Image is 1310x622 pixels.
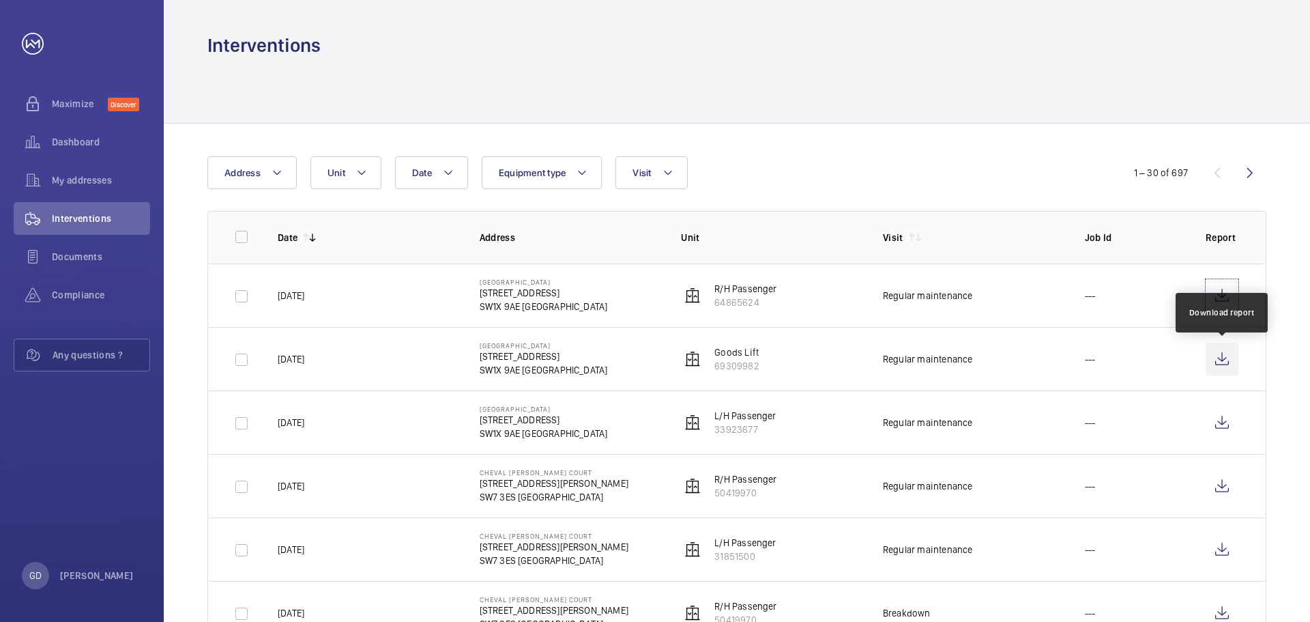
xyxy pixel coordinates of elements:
[207,33,321,58] h1: Interventions
[327,167,345,178] span: Unit
[883,543,972,556] div: Regular maintenance
[714,282,776,296] p: R/H Passenger
[714,345,759,359] p: Goods Lift
[632,167,651,178] span: Visit
[480,490,628,504] p: SW7 3ES [GEOGRAPHIC_DATA]
[480,231,660,244] p: Address
[52,250,150,264] span: Documents
[714,409,776,423] p: L/H Passenger
[278,416,304,429] p: [DATE]
[883,479,972,493] div: Regular maintenance
[480,468,628,477] p: Cheval [PERSON_NAME] Court
[1206,231,1238,244] p: Report
[714,536,776,550] p: L/H Passenger
[52,135,150,149] span: Dashboard
[52,97,108,111] span: Maximize
[684,414,701,431] img: elevator.svg
[684,605,701,621] img: elevator.svg
[1085,543,1096,556] p: ---
[480,554,628,567] p: SW7 3ES [GEOGRAPHIC_DATA]
[480,341,608,350] p: [GEOGRAPHIC_DATA]
[1134,166,1188,180] div: 1 – 30 of 697
[480,405,608,413] p: [GEOGRAPHIC_DATA]
[60,569,134,582] p: [PERSON_NAME]
[684,287,701,304] img: elevator.svg
[29,569,42,582] p: GD
[278,606,304,620] p: [DATE]
[1085,479,1096,493] p: ---
[714,486,776,500] p: 50419970
[883,289,972,302] div: Regular maintenance
[714,423,776,436] p: 33923677
[52,212,150,225] span: Interventions
[883,606,931,620] div: Breakdown
[615,156,687,189] button: Visit
[480,595,628,604] p: Cheval [PERSON_NAME] Court
[681,231,861,244] p: Unit
[714,550,776,563] p: 31851500
[1085,416,1096,429] p: ---
[53,348,149,362] span: Any questions ?
[1085,289,1096,302] p: ---
[480,286,608,300] p: [STREET_ADDRESS]
[480,350,608,363] p: [STREET_ADDRESS]
[1085,352,1096,366] p: ---
[278,231,297,244] p: Date
[482,156,602,189] button: Equipment type
[714,599,776,613] p: R/H Passenger
[52,288,150,302] span: Compliance
[480,413,608,427] p: [STREET_ADDRESS]
[480,540,628,554] p: [STREET_ADDRESS][PERSON_NAME]
[499,167,566,178] span: Equipment type
[278,289,304,302] p: [DATE]
[714,359,759,373] p: 69309982
[278,352,304,366] p: [DATE]
[714,472,776,486] p: R/H Passenger
[480,278,608,286] p: [GEOGRAPHIC_DATA]
[480,427,608,440] p: SW1X 9AE [GEOGRAPHIC_DATA]
[480,604,628,617] p: [STREET_ADDRESS][PERSON_NAME]
[1085,231,1184,244] p: Job Id
[684,351,701,367] img: elevator.svg
[395,156,468,189] button: Date
[883,352,972,366] div: Regular maintenance
[480,363,608,377] p: SW1X 9AE [GEOGRAPHIC_DATA]
[412,167,432,178] span: Date
[108,98,139,111] span: Discover
[714,296,776,309] p: 64865624
[278,543,304,556] p: [DATE]
[1189,307,1255,319] div: Download report
[684,478,701,494] img: elevator.svg
[684,541,701,558] img: elevator.svg
[883,416,972,429] div: Regular maintenance
[278,479,304,493] p: [DATE]
[1085,606,1096,620] p: ---
[883,231,903,244] p: Visit
[207,156,297,189] button: Address
[224,167,261,178] span: Address
[480,532,628,540] p: Cheval [PERSON_NAME] Court
[480,300,608,313] p: SW1X 9AE [GEOGRAPHIC_DATA]
[480,477,628,490] p: [STREET_ADDRESS][PERSON_NAME]
[310,156,381,189] button: Unit
[52,173,150,187] span: My addresses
